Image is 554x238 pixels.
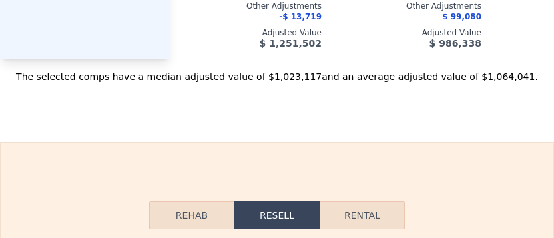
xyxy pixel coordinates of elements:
[183,1,322,11] div: Other Adjustments
[442,12,481,21] span: $ 99,080
[183,27,322,38] div: Adjusted Value
[260,38,322,49] span: $ 1,251,502
[234,201,320,229] button: Resell
[343,27,481,38] div: Adjusted Value
[343,1,481,11] div: Other Adjustments
[279,12,322,21] span: -$ 13,719
[429,38,481,49] span: $ 986,338
[320,201,405,229] button: Rental
[149,201,234,229] button: Rehab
